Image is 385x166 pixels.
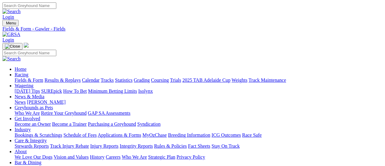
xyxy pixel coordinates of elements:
a: About [15,149,27,154]
div: Wagering [15,88,383,94]
img: Close [5,44,20,49]
div: Get Involved [15,121,383,127]
a: SUREpick [41,88,62,94]
a: Bar & Dining [15,160,41,165]
a: Track Maintenance [249,78,286,83]
a: Calendar [82,78,100,83]
a: Greyhounds as Pets [15,105,53,110]
a: Weights [232,78,247,83]
a: Vision and Values [54,154,89,160]
a: Fields & Form [15,78,43,83]
div: Racing [15,78,383,83]
a: News [15,99,26,105]
a: [DATE] Tips [15,88,40,94]
a: Minimum Betting Limits [88,88,137,94]
a: Tracks [101,78,114,83]
a: Fact Sheets [188,143,210,149]
a: Injury Reports [90,143,118,149]
input: Search [2,2,56,9]
button: Toggle navigation [2,20,19,26]
div: About [15,154,383,160]
a: Race Safe [242,132,261,138]
a: News & Media [15,94,44,99]
a: Trials [170,78,181,83]
div: Industry [15,132,383,138]
a: Applications & Forms [98,132,141,138]
a: Industry [15,127,31,132]
a: ICG Outcomes [212,132,241,138]
a: History [90,154,104,160]
a: Login [2,14,14,20]
a: Wagering [15,83,33,88]
a: Breeding Information [168,132,210,138]
a: Racing [15,72,28,77]
button: Toggle navigation [2,43,23,50]
a: Rules & Policies [154,143,187,149]
a: Purchasing a Greyhound [88,121,136,127]
a: Grading [134,78,150,83]
a: GAP SA Assessments [88,110,131,116]
img: GRSA [2,32,20,37]
div: Care & Integrity [15,143,383,149]
a: Privacy Policy [177,154,205,160]
img: Search [2,56,21,62]
a: Track Injury Rebate [50,143,89,149]
a: Careers [106,154,121,160]
a: Coursing [151,78,169,83]
a: Login [2,37,14,42]
div: News & Media [15,99,383,105]
a: Get Involved [15,116,40,121]
a: Care & Integrity [15,138,47,143]
a: We Love Our Dogs [15,154,52,160]
a: Fields & Form - Gawler - Fields [2,26,383,32]
img: logo-grsa-white.png [24,43,29,48]
a: Become a Trainer [52,121,87,127]
a: Home [15,67,26,72]
a: MyOzChase [142,132,167,138]
a: Statistics [115,78,133,83]
a: Schedule of Fees [63,132,96,138]
a: Bookings & Scratchings [15,132,62,138]
a: Syndication [137,121,160,127]
a: [PERSON_NAME] [27,99,65,105]
span: Menu [6,21,16,25]
a: How To Bet [63,88,87,94]
a: 2025 TAB Adelaide Cup [182,78,230,83]
input: Search [2,50,56,56]
a: Stewards Reports [15,143,49,149]
a: Become an Owner [15,121,51,127]
img: Search [2,9,21,14]
a: Who We Are [122,154,147,160]
a: Who We Are [15,110,40,116]
div: Greyhounds as Pets [15,110,383,116]
a: Stay On Track [212,143,240,149]
a: Integrity Reports [120,143,153,149]
a: Retire Your Greyhound [41,110,87,116]
a: Strategic Plan [148,154,175,160]
a: Results & Replays [44,78,81,83]
a: Isolynx [138,88,153,94]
